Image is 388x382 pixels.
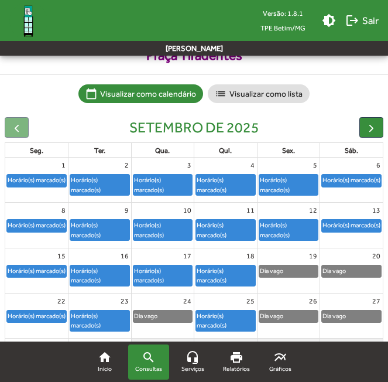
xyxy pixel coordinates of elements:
[5,158,68,203] td: 1 de setembro de 2025
[98,350,112,364] mat-icon: home
[307,203,320,218] a: 12 de setembro de 2025
[7,220,66,231] div: Horário(s) marcado(s)
[229,350,243,364] mat-icon: print
[185,158,194,173] a: 3 de setembro de 2025
[341,10,383,31] button: Sair
[68,248,132,293] td: 16 de setembro de 2025
[280,144,297,157] a: sexta-feira
[322,220,381,231] div: Horário(s) marcado(s)
[118,248,131,264] a: 16 de setembro de 2025
[131,248,194,293] td: 17 de setembro de 2025
[320,203,383,248] td: 13 de setembro de 2025
[70,175,129,195] div: Horário(s) marcado(s)
[186,350,200,364] mat-icon: headset_mic
[374,158,383,173] a: 6 de setembro de 2025
[322,175,381,186] div: Horário(s) marcado(s)
[345,10,379,31] span: Sair
[128,345,169,380] a: Consultas
[260,345,301,380] a: Gráficos
[196,175,255,195] div: Horário(s) marcado(s)
[5,293,68,338] td: 22 de setembro de 2025
[142,350,156,364] mat-icon: search
[244,203,257,218] a: 11 de setembro de 2025
[370,294,383,309] a: 27 de setembro de 2025
[307,294,320,309] a: 26 de setembro de 2025
[196,265,255,286] div: Horário(s) marcado(s)
[322,311,346,322] div: Dia vago
[322,13,336,28] mat-icon: brightness_medium
[320,248,383,293] td: 20 de setembro de 2025
[251,6,315,21] div: Versão: 1.8.1
[118,339,131,354] a: 30 de setembro de 2025
[196,220,255,240] div: Horário(s) marcado(s)
[307,248,320,264] a: 19 de setembro de 2025
[68,293,132,338] td: 23 de setembro de 2025
[133,175,193,195] div: Horário(s) marcado(s)
[257,203,320,248] td: 12 de setembro de 2025
[251,21,315,35] span: TPE Betim/MG
[7,175,66,186] div: Horário(s) marcado(s)
[59,158,68,173] a: 1 de setembro de 2025
[181,294,194,309] a: 24 de setembro de 2025
[273,350,287,364] mat-icon: multiline_chart
[55,294,68,309] a: 22 de setembro de 2025
[131,203,194,248] td: 10 de setembro de 2025
[257,293,320,338] td: 26 de setembro de 2025
[122,158,131,173] a: 2 de setembro de 2025
[133,265,193,286] div: Horário(s) marcado(s)
[215,88,226,100] mat-icon: list
[311,158,320,173] a: 5 de setembro de 2025
[68,203,132,248] td: 9 de setembro de 2025
[133,311,158,322] div: Dia vago
[55,248,68,264] a: 15 de setembro de 2025
[370,203,383,218] a: 13 de setembro de 2025
[196,311,255,331] div: Horário(s) marcado(s)
[70,311,129,331] div: Horário(s) marcado(s)
[322,265,346,277] div: Dia vago
[68,158,132,203] td: 2 de setembro de 2025
[98,364,112,374] span: Início
[28,144,46,157] a: segunda-feira
[85,88,97,100] mat-icon: calendar_today
[259,265,284,277] div: Dia vago
[181,364,204,374] span: Serviços
[194,248,257,293] td: 18 de setembro de 2025
[131,158,194,203] td: 3 de setembro de 2025
[259,220,318,240] div: Horário(s) marcado(s)
[320,158,383,203] td: 6 de setembro de 2025
[55,339,68,354] a: 29 de setembro de 2025
[370,248,383,264] a: 20 de setembro de 2025
[129,119,259,137] h2: setembro de 2025
[9,2,47,40] img: Logo
[133,220,193,240] div: Horário(s) marcado(s)
[153,144,172,157] a: quarta-feira
[84,345,125,380] a: Início
[78,84,203,103] mat-chip: Visualizar como calendário
[122,203,131,218] a: 9 de setembro de 2025
[208,84,310,103] mat-chip: Visualizar como lista
[172,345,213,380] a: Serviços
[7,265,66,277] div: Horário(s) marcado(s)
[194,203,257,248] td: 11 de setembro de 2025
[259,175,318,195] div: Horário(s) marcado(s)
[223,364,250,374] span: Relatórios
[320,293,383,338] td: 27 de setembro de 2025
[257,248,320,293] td: 19 de setembro de 2025
[5,203,68,248] td: 8 de setembro de 2025
[194,293,257,338] td: 25 de setembro de 2025
[70,265,129,286] div: Horário(s) marcado(s)
[257,158,320,203] td: 5 de setembro de 2025
[92,144,108,157] a: terça-feira
[244,294,257,309] a: 25 de setembro de 2025
[217,144,234,157] a: quinta-feira
[345,13,359,28] mat-icon: logout
[70,220,129,240] div: Horário(s) marcado(s)
[342,144,360,157] a: sábado
[216,345,257,380] a: Relatórios
[135,364,162,374] span: Consultas
[118,294,131,309] a: 23 de setembro de 2025
[181,203,194,218] a: 10 de setembro de 2025
[181,248,194,264] a: 17 de setembro de 2025
[131,293,194,338] td: 24 de setembro de 2025
[259,311,284,322] div: Dia vago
